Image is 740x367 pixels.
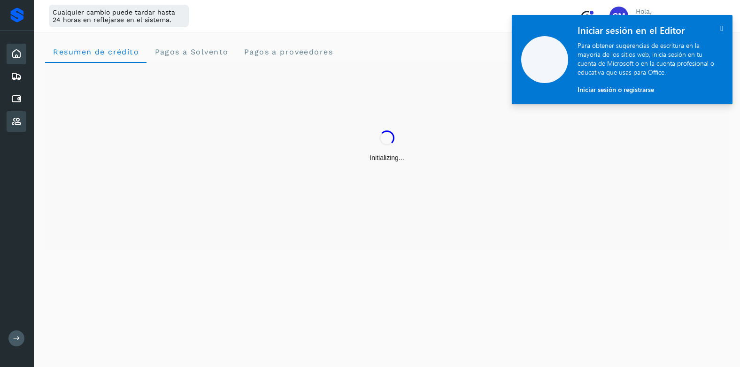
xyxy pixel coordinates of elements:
[49,5,189,27] div: Cualquier cambio puede tardar hasta 24 horas en reflejarse en el sistema.
[154,47,228,56] span: Pagos a Solvento
[7,111,26,132] div: Proveedores
[53,47,139,56] span: Resumen de crédito
[7,44,26,64] div: Inicio
[243,47,333,56] span: Pagos a proveedores
[7,66,26,87] div: Embarques
[636,8,698,15] p: Hola,
[7,89,26,109] div: Cuentas por pagar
